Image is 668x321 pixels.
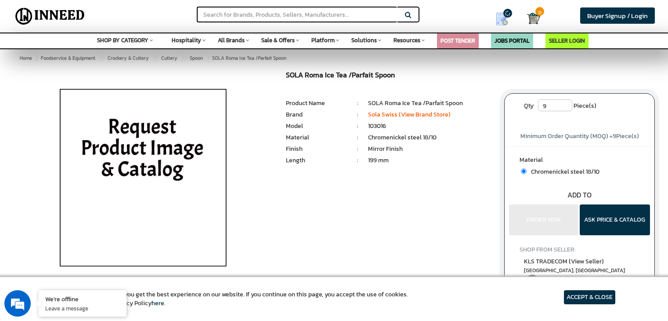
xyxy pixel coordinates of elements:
li: SOLA Roma Ice Tea /Parfait Spoon [368,99,491,108]
a: SELLER LOGIN [549,36,585,45]
div: We're offline [45,295,120,303]
span: Crockery & Cutlery [108,55,149,62]
img: Inneed.Market [12,5,88,27]
span: Buyer Signup / Login [587,11,648,21]
span: Chromenickel steel 18/10 [527,167,599,176]
span: Sale & Offers [261,36,295,44]
span: SOLA Roma Ice Tea /Parfait Spoon [39,55,286,62]
span: Minimum Order Quantity (MOQ) = Piece(s) [520,131,639,141]
li: : [347,156,368,165]
a: Buyer Signup / Login [580,7,655,24]
li: Model [286,122,347,131]
span: Foodservice & Equipment [41,55,95,62]
span: Piece(s) [574,99,596,113]
li: : [347,145,368,153]
li: Product Name [286,99,347,108]
label: Qty [520,99,538,113]
a: KLS TRADECOM (View Seller) [GEOGRAPHIC_DATA], [GEOGRAPHIC_DATA] Verified Seller [524,257,635,290]
p: Leave a message [45,304,120,312]
span: Spoon [190,55,203,62]
span: All Brands [218,36,245,44]
li: Material [286,133,347,142]
a: Cart 0 [527,9,534,28]
li: Chromenickel steel 18/10 [368,133,491,142]
article: We use cookies to ensure you get the best experience on our website. If you continue on this page... [53,290,408,308]
a: Cutlery [159,53,179,63]
li: Length [286,156,347,165]
img: inneed-verified-seller-icon.png [526,275,539,288]
li: Mirror Finish [368,145,491,153]
a: JOBS PORTAL [495,36,530,45]
li: : [347,110,368,119]
article: ACCEPT & CLOSE [564,290,615,304]
a: here [152,299,164,308]
img: Show My Quotes [495,12,509,26]
a: Spoon [188,53,205,63]
span: Resources [394,36,420,44]
span: Platform [311,36,335,44]
span: KLS TRADECOM [524,257,604,266]
span: > [98,53,103,63]
span: SHOP BY CATEGORY [97,36,148,44]
div: ADD TO [505,190,654,200]
input: Search for Brands, Products, Sellers, Manufacturers... [197,7,397,22]
a: my Quotes [484,9,527,29]
span: > [152,53,156,63]
label: Material [520,156,639,167]
span: Hospitality [172,36,201,44]
img: SOLA ROMA Ice Tea /Parfait Spoon [40,71,246,291]
li: : [347,133,368,142]
a: Home [18,53,34,63]
button: ASK PRICE & CATALOG [580,204,650,235]
span: East Delhi [524,267,635,274]
span: Cutlery [161,55,177,62]
li: Finish [286,145,347,153]
li: : [347,122,368,131]
span: > [206,53,210,63]
span: 0 [535,7,544,16]
span: > [35,55,38,62]
span: > [181,53,185,63]
img: Cart [527,12,540,25]
a: Sola Swiss (View Brand Store) [368,110,451,119]
li: : [347,99,368,108]
span: Solutions [351,36,377,44]
h4: SHOP FROM SELLER: [520,246,639,253]
a: Crockery & Cutlery [106,53,151,63]
h1: SOLA Roma Ice Tea /Parfait Spoon [286,71,491,81]
a: Foodservice & Equipment [39,53,97,63]
li: 199 mm [368,156,491,165]
li: Brand [286,110,347,119]
li: 103016 [368,122,491,131]
a: POST TENDER [441,36,475,45]
span: 9 [613,131,616,141]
